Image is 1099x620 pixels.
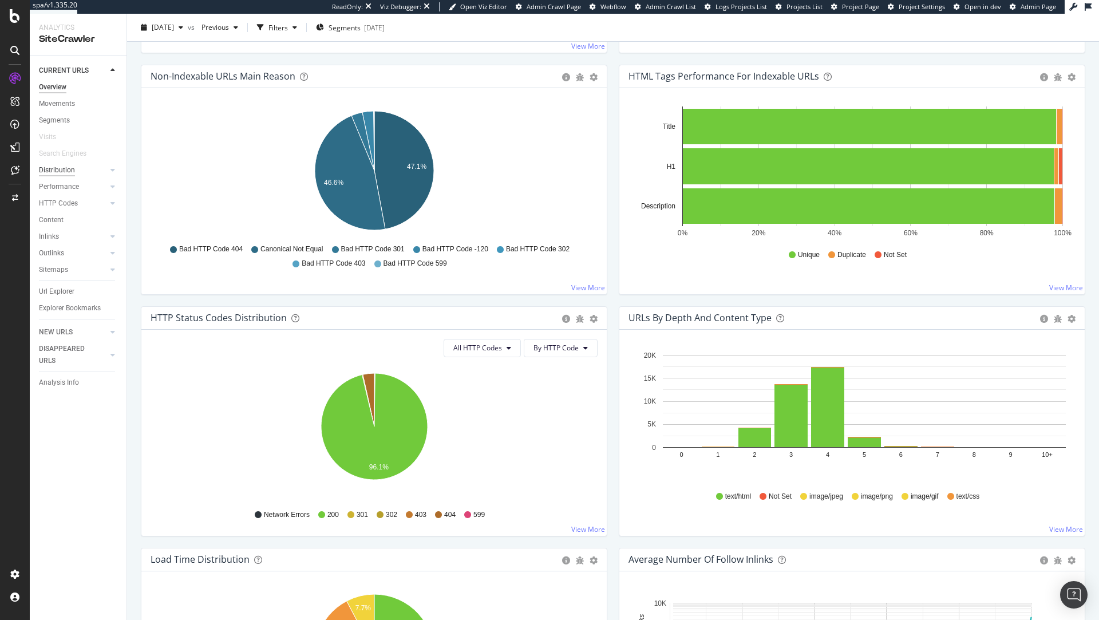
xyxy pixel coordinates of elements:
[635,2,696,11] a: Admin Crawl List
[628,348,1076,481] svg: A chart.
[311,18,389,37] button: Segments[DATE]
[39,131,56,143] div: Visits
[444,339,521,357] button: All HTTP Codes
[861,492,893,501] span: image/png
[188,22,197,32] span: vs
[151,70,295,82] div: Non-Indexable URLs Main Reason
[826,451,829,458] text: 4
[39,23,117,33] div: Analytics
[654,599,666,607] text: 10K
[752,229,765,237] text: 20%
[571,524,605,534] a: View More
[136,18,188,37] button: [DATE]
[264,510,310,520] span: Network Errors
[260,244,323,254] span: Canonical Not Equal
[576,556,584,564] div: bug
[753,451,756,458] text: 2
[39,81,66,93] div: Overview
[453,343,502,353] span: All HTTP Codes
[667,163,676,171] text: H1
[628,106,1076,239] svg: A chart.
[837,250,866,260] span: Duplicate
[197,18,243,37] button: Previous
[663,123,676,131] text: Title
[789,451,793,458] text: 3
[39,148,98,160] a: Search Engines
[776,2,823,11] a: Projects List
[647,420,656,428] text: 5K
[39,131,68,143] a: Visits
[327,510,339,520] span: 200
[516,2,581,11] a: Admin Crawl Page
[39,264,68,276] div: Sitemaps
[980,229,994,237] text: 80%
[302,259,365,268] span: Bad HTTP Code 403
[39,65,107,77] a: CURRENT URLS
[422,244,488,254] span: Bad HTTP Code -120
[151,554,250,565] div: Load Time Distribution
[39,164,75,176] div: Distribution
[357,510,368,520] span: 301
[716,451,720,458] text: 1
[1068,556,1076,564] div: gear
[473,510,485,520] span: 599
[600,2,626,11] span: Webflow
[899,2,945,11] span: Project Settings
[39,114,70,127] div: Segments
[39,198,107,210] a: HTTP Codes
[527,2,581,11] span: Admin Crawl Page
[1068,315,1076,323] div: gear
[576,73,584,81] div: bug
[39,214,64,226] div: Content
[39,286,74,298] div: Url Explorer
[341,244,405,254] span: Bad HTTP Code 301
[369,463,389,471] text: 96.1%
[268,22,288,32] div: Filters
[1042,451,1053,458] text: 10+
[39,181,79,193] div: Performance
[197,22,229,32] span: Previous
[725,492,751,501] span: text/html
[1040,556,1048,564] div: circle-info
[39,377,118,389] a: Analysis Info
[964,2,1001,11] span: Open in dev
[524,339,598,357] button: By HTTP Code
[252,18,302,37] button: Filters
[151,106,598,239] svg: A chart.
[39,33,117,46] div: SiteCrawler
[151,366,598,499] svg: A chart.
[1054,73,1062,81] div: bug
[863,451,866,458] text: 5
[644,374,656,382] text: 15K
[39,181,107,193] a: Performance
[39,247,64,259] div: Outlinks
[590,2,626,11] a: Webflow
[444,510,456,520] span: 404
[39,164,107,176] a: Distribution
[911,492,939,501] span: image/gif
[715,2,767,11] span: Logs Projects List
[39,65,89,77] div: CURRENT URLS
[460,2,507,11] span: Open Viz Editor
[904,229,918,237] text: 60%
[1054,556,1062,564] div: bug
[39,198,78,210] div: HTTP Codes
[644,397,656,405] text: 10K
[179,244,243,254] span: Bad HTTP Code 404
[590,73,598,81] div: gear
[652,444,656,452] text: 0
[380,2,421,11] div: Viz Debugger:
[39,264,107,276] a: Sitemaps
[956,492,980,501] span: text/css
[39,98,118,110] a: Movements
[364,22,385,32] div: [DATE]
[628,70,819,82] div: HTML Tags Performance for Indexable URLs
[562,315,570,323] div: circle-info
[899,451,903,458] text: 6
[798,250,820,260] span: Unique
[39,231,59,243] div: Inlinks
[786,2,823,11] span: Projects List
[39,326,107,338] a: NEW URLS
